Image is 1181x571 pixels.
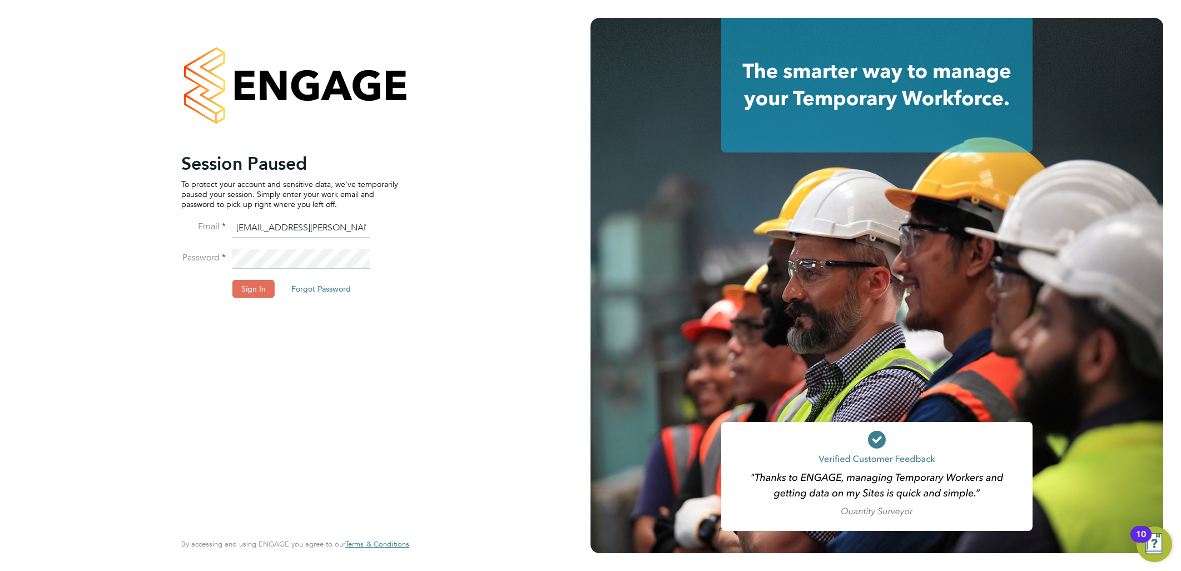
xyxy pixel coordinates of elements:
input: Enter your work email... [232,218,370,238]
p: To protect your account and sensitive data, we've temporarily paused your session. Simply enter y... [181,179,398,210]
button: Open Resource Center, 10 new notifications [1137,526,1172,562]
label: Email [181,221,226,233]
span: By accessing and using ENGAGE you agree to our [181,539,409,549]
div: 10 [1136,534,1146,549]
label: Password [181,252,226,264]
button: Sign In [232,280,275,298]
a: Terms & Conditions [345,540,409,549]
button: Forgot Password [282,280,360,298]
h2: Session Paused [181,152,398,175]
